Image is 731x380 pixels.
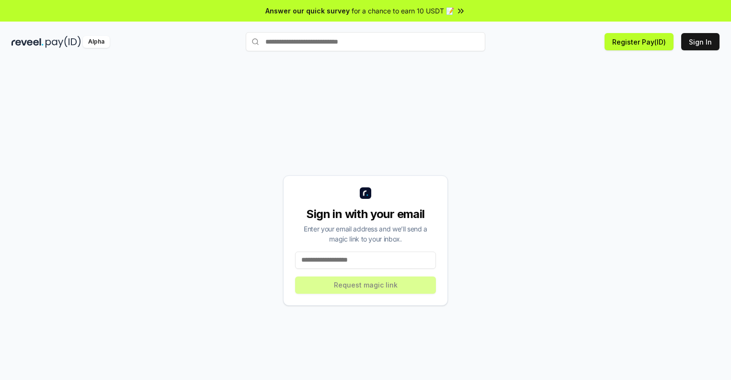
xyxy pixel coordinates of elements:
span: Answer our quick survey [265,6,350,16]
span: for a chance to earn 10 USDT 📝 [352,6,454,16]
button: Sign In [681,33,720,50]
img: reveel_dark [11,36,44,48]
img: pay_id [46,36,81,48]
div: Sign in with your email [295,207,436,222]
div: Alpha [83,36,110,48]
img: logo_small [360,187,371,199]
div: Enter your email address and we’ll send a magic link to your inbox. [295,224,436,244]
button: Register Pay(ID) [605,33,674,50]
